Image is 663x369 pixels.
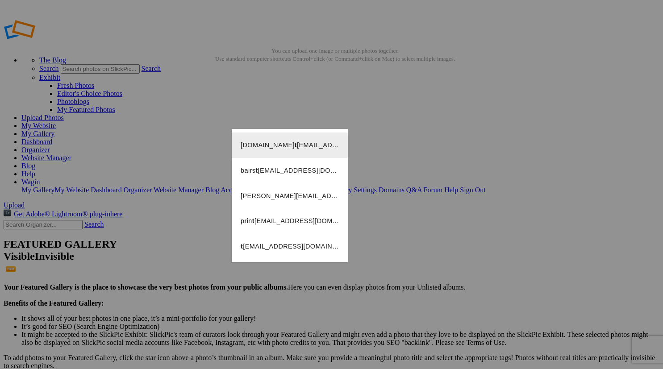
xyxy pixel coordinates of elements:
div: bairst[EMAIL_ADDRESS][DOMAIN_NAME] [232,158,348,183]
div: [DOMAIN_NAME]t[EMAIL_ADDRESS][DOMAIN_NAME] [232,133,348,158]
b: t [295,141,297,149]
div: t[EMAIL_ADDRESS][DOMAIN_NAME] [232,234,348,259]
span: prin [EMAIL_ADDRESS][DOMAIN_NAME] [241,217,369,224]
span: bairs [EMAIL_ADDRESS][DOMAIN_NAME] [241,167,372,174]
b: t [252,217,254,224]
b: t [255,167,258,174]
span: [PERSON_NAME][EMAIL_ADDRESS][PERSON_NAME][DOMAIN_NAME] .au [241,192,477,199]
div: print[EMAIL_ADDRESS][DOMAIN_NAME] [232,208,348,234]
div: [PERSON_NAME][EMAIL_ADDRESS][PERSON_NAME][DOMAIN_NAME].au [232,183,348,208]
span: [DOMAIN_NAME] [EMAIL_ADDRESS][DOMAIN_NAME] [241,141,411,149]
b: t [241,243,243,250]
span: [EMAIL_ADDRESS][DOMAIN_NAME] [241,243,357,250]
